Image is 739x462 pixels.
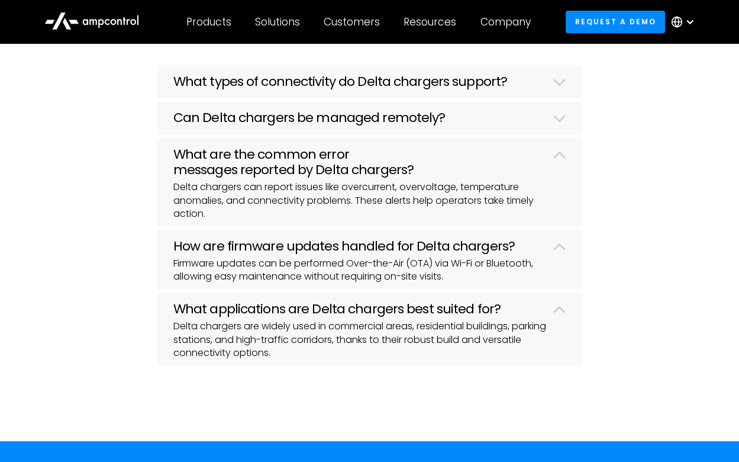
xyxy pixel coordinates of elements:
[255,15,300,28] div: Solutions
[173,239,515,254] h3: How are firmware updates handled for Delta chargers?
[324,15,380,28] div: Customers
[173,257,566,284] p: Firmware updates can be performed Over-the-Air (OTA) via Wi-Fi or Bluetooth, allowing easy mainte...
[404,15,456,28] div: Resources
[553,306,566,313] img: Dropdown Arrow
[186,15,231,28] div: Products
[553,243,566,251] img: Dropdown Arrow
[553,115,566,122] img: Dropdown Arrow
[566,11,665,33] a: Request a demo
[173,181,566,220] p: Delta chargers can report issues like overcurrent, overvoltage, temperature anomalies, and connec...
[173,110,446,126] h3: Can Delta chargers be managed remotely?
[553,152,566,159] img: Dropdown Arrow
[480,15,531,28] div: Company
[173,147,539,178] h3: What are the common error messages reported by Delta chargers?
[173,74,507,89] h3: What types of connectivity do Delta chargers support?
[173,320,566,360] p: Delta chargers are widely used in commercial areas, residential buildings, parking stations, and ...
[553,79,566,86] img: Dropdown Arrow
[173,301,501,317] h3: What applications are Delta chargers best suited for?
